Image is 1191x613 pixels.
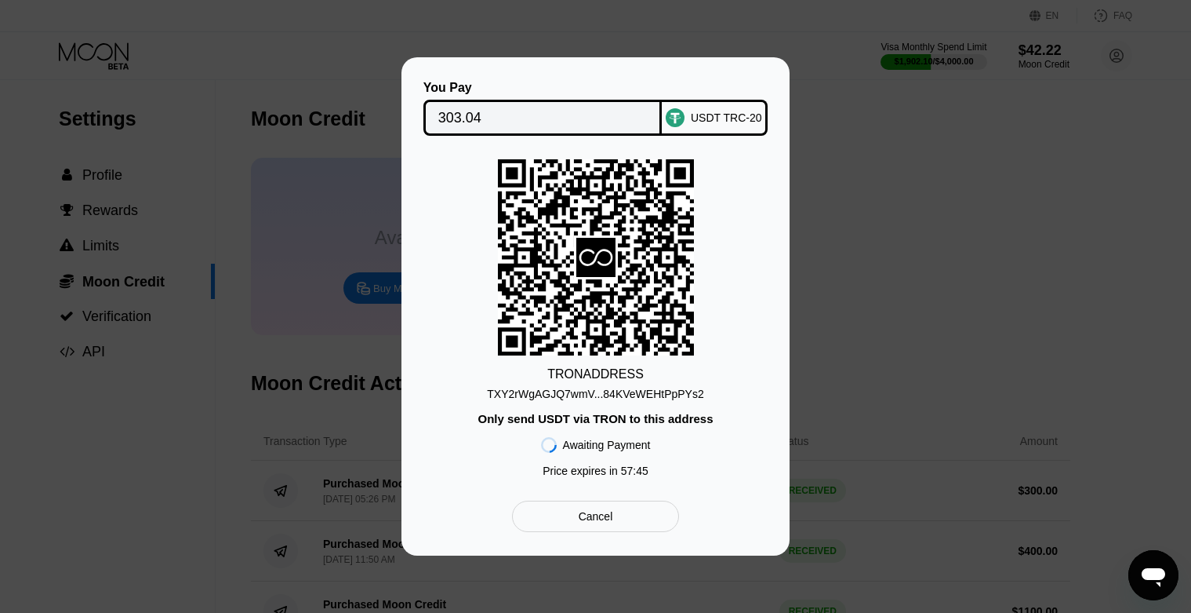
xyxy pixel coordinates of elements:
div: Cancel [512,501,679,532]
div: Only send USDT via TRON to this address [477,412,713,425]
div: You PayUSDT TRC-20 [425,81,766,136]
div: Cancel [579,509,613,524]
div: TRON ADDRESS [547,367,644,381]
div: TXY2rWgAGJQ7wmV...84KVeWEHtPpPYs2 [487,381,703,400]
div: Price expires in [543,465,648,477]
div: Awaiting Payment [563,439,651,451]
span: 57 : 45 [621,465,648,477]
iframe: Button to launch messaging window [1128,550,1178,600]
div: USDT TRC-20 [691,111,762,124]
div: You Pay [423,81,663,95]
div: TXY2rWgAGJQ7wmV...84KVeWEHtPpPYs2 [487,388,703,400]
